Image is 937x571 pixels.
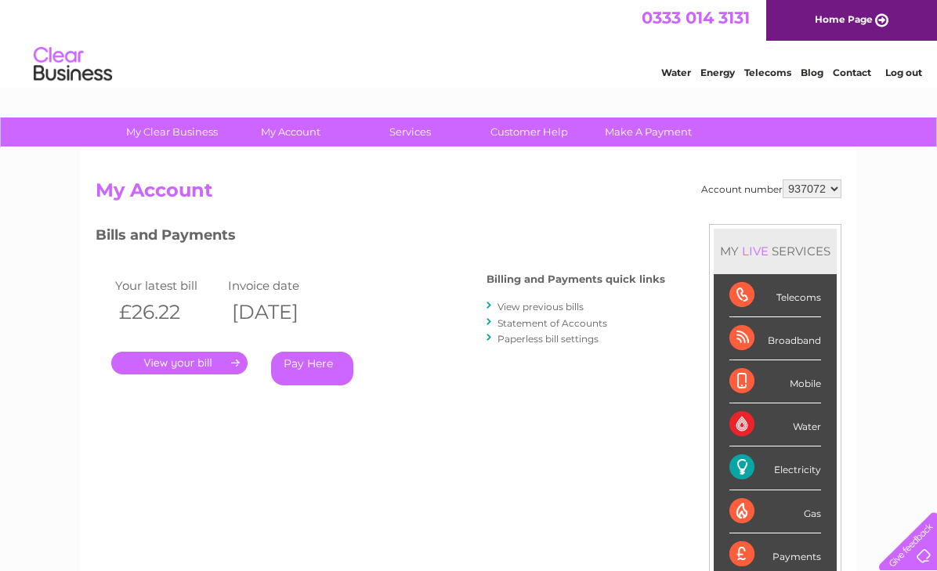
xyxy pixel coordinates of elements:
div: Water [729,403,821,446]
a: Paperless bill settings [497,333,599,345]
h4: Billing and Payments quick links [487,273,665,285]
h3: Bills and Payments [96,224,665,251]
a: Pay Here [271,352,353,385]
div: Mobile [729,360,821,403]
div: Clear Business is a trading name of Verastar Limited (registered in [GEOGRAPHIC_DATA] No. 3667643... [99,9,840,76]
div: LIVE [739,244,772,258]
img: logo.png [33,41,113,89]
a: 0333 014 3131 [642,8,750,27]
div: Electricity [729,446,821,490]
th: £26.22 [111,296,224,328]
a: Statement of Accounts [497,317,607,329]
a: My Clear Business [107,117,237,146]
th: [DATE] [224,296,337,328]
td: Your latest bill [111,275,224,296]
a: My Account [226,117,356,146]
a: Water [661,67,691,78]
div: Telecoms [729,274,821,317]
a: Services [345,117,475,146]
div: Account number [701,179,841,198]
div: Broadband [729,317,821,360]
a: Energy [700,67,735,78]
div: Gas [729,490,821,533]
div: MY SERVICES [714,229,837,273]
a: Contact [833,67,871,78]
a: Make A Payment [584,117,713,146]
a: Customer Help [465,117,594,146]
a: . [111,352,248,374]
a: Log out [885,67,922,78]
a: View previous bills [497,301,584,313]
td: Invoice date [224,275,337,296]
h2: My Account [96,179,841,209]
a: Telecoms [744,67,791,78]
a: Blog [801,67,823,78]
